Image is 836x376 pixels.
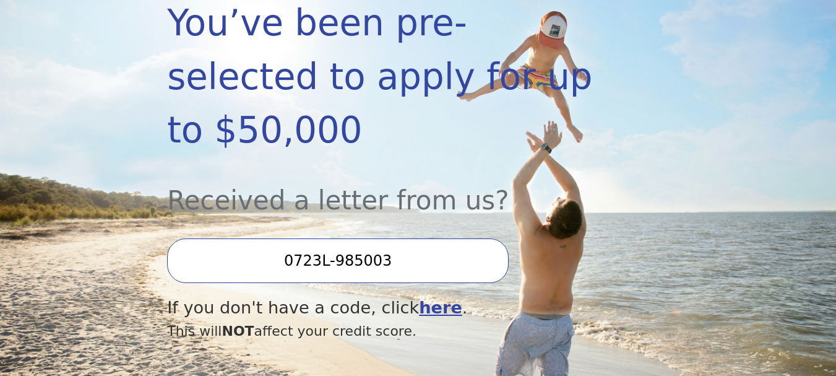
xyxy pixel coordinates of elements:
[167,295,593,321] div: If you don't have a code, click .
[222,323,254,339] span: NOT
[167,238,509,283] input: Enter your Offer Code:
[419,298,462,317] a: here
[167,157,593,220] div: Received a letter from us?
[167,321,593,341] div: This will affect your credit score.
